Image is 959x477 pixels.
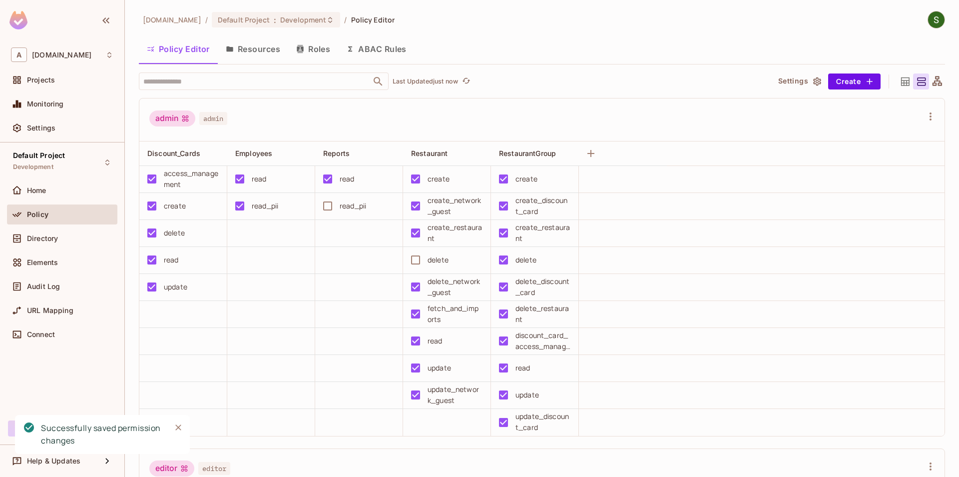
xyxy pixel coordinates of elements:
span: URL Mapping [27,306,73,314]
span: RestaurantGroup [499,149,556,157]
div: create_network_guest [428,195,482,217]
button: Open [371,74,385,88]
div: read_pii [252,200,278,211]
span: : [273,16,277,24]
div: create_restaurant [515,222,570,244]
span: Development [13,163,53,171]
span: A [11,47,27,62]
span: Restaurant [411,149,448,157]
span: Policy [27,210,48,218]
div: admin [149,110,195,126]
span: Reports [323,149,350,157]
li: / [344,15,347,24]
button: Close [171,420,186,435]
span: editor [198,462,230,475]
div: read [252,173,267,184]
span: Discount_Cards [147,149,200,157]
div: read [340,173,355,184]
div: fetch_and_imports [428,303,482,325]
div: Successfully saved permission changes [41,422,163,447]
span: Settings [27,124,55,132]
div: update_network_guest [428,384,482,406]
span: Directory [27,234,58,242]
span: Default Project [218,15,270,24]
li: / [205,15,208,24]
button: Policy Editor [139,36,218,61]
span: admin [199,112,227,125]
span: Workspace: allerin.com [32,51,91,59]
div: create_discount_card [515,195,570,217]
span: Elements [27,258,58,266]
button: Create [828,73,881,89]
img: Shakti Seniyar [928,11,945,28]
div: read [164,254,179,265]
span: Employees [235,149,272,157]
div: update [515,389,539,400]
div: delete [164,227,185,238]
div: update [428,362,451,373]
div: delete_discount_card [515,276,570,298]
div: discount_card_access_management [515,330,570,352]
button: refresh [460,75,472,87]
div: delete [428,254,449,265]
div: delete_restaurant [515,303,570,325]
div: create_restaurant [428,222,482,244]
button: Roles [288,36,338,61]
span: Audit Log [27,282,60,290]
span: Home [27,186,46,194]
div: update [164,281,187,292]
span: Connect [27,330,55,338]
img: SReyMgAAAABJRU5ErkJggg== [9,11,27,29]
span: refresh [462,76,471,86]
span: Development [280,15,326,24]
div: editor [149,460,194,476]
button: Resources [218,36,288,61]
p: Last Updated just now [393,77,458,85]
div: delete [515,254,536,265]
span: Projects [27,76,55,84]
div: read [428,335,443,346]
span: Monitoring [27,100,64,108]
div: read_pii [340,200,366,211]
button: ABAC Rules [338,36,415,61]
div: delete_network_guest [428,276,482,298]
div: create [428,173,450,184]
div: read [515,362,530,373]
button: Settings [774,73,824,89]
span: Click to refresh data [458,75,472,87]
span: Default Project [13,151,65,159]
div: update_discount_card [515,411,570,433]
div: access_management [164,168,219,190]
div: create [164,200,186,211]
span: the active workspace [143,15,201,24]
div: create [515,173,537,184]
span: Policy Editor [351,15,395,24]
